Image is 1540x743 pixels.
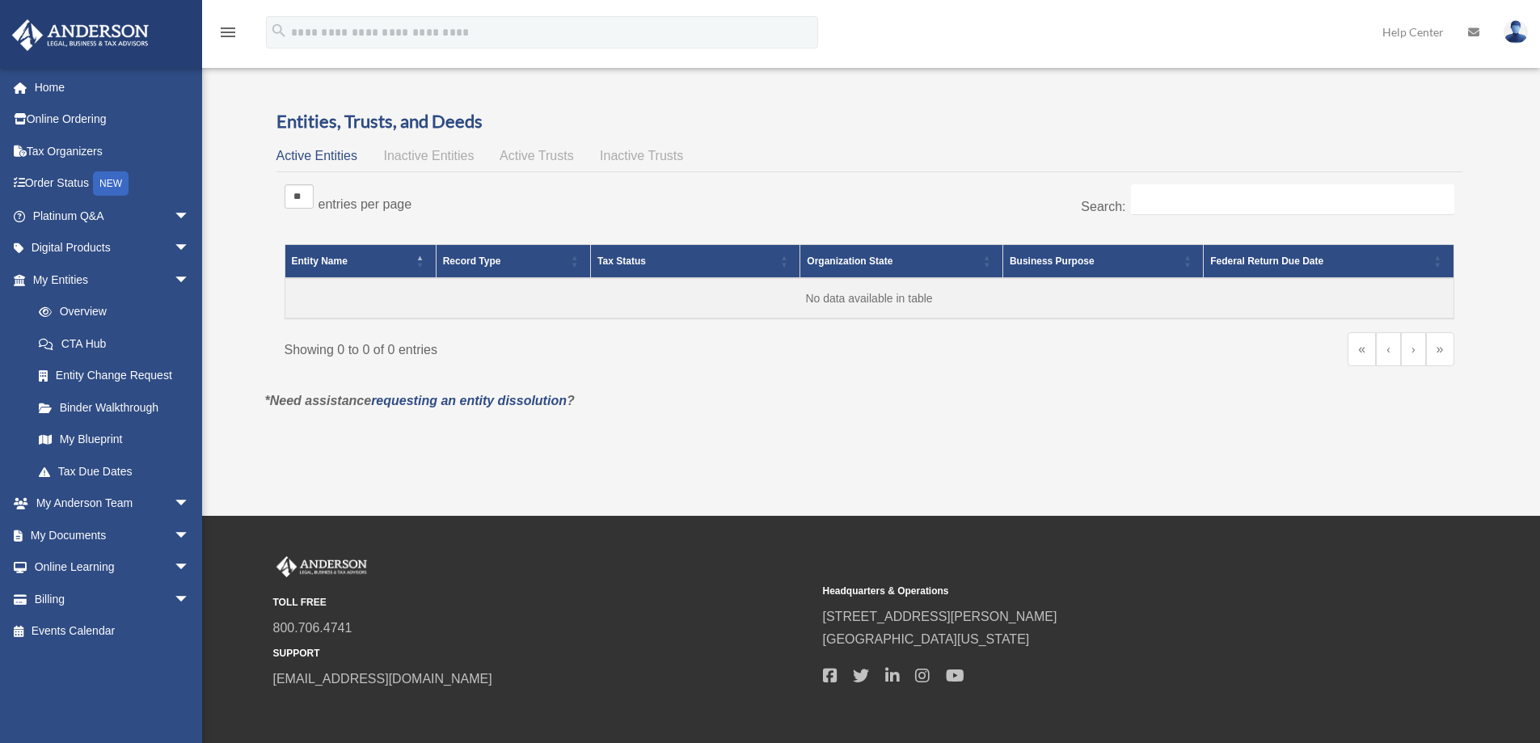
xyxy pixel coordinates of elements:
[1376,332,1401,366] a: Previous
[285,244,436,278] th: Entity Name: Activate to invert sorting
[23,296,198,328] a: Overview
[500,149,574,163] span: Active Trusts
[23,360,206,392] a: Entity Change Request
[174,583,206,616] span: arrow_drop_down
[11,583,214,615] a: Billingarrow_drop_down
[11,232,214,264] a: Digital Productsarrow_drop_down
[600,149,683,163] span: Inactive Trusts
[11,615,214,648] a: Events Calendar
[11,71,214,103] a: Home
[7,19,154,51] img: Anderson Advisors Platinum Portal
[1204,244,1454,278] th: Federal Return Due Date: Activate to sort
[800,244,1003,278] th: Organization State: Activate to sort
[276,149,357,163] span: Active Entities
[273,645,812,662] small: SUPPORT
[436,244,590,278] th: Record Type: Activate to sort
[218,28,238,42] a: menu
[823,610,1057,623] a: [STREET_ADDRESS][PERSON_NAME]
[93,171,129,196] div: NEW
[273,556,370,577] img: Anderson Advisors Platinum Portal
[1348,332,1376,366] a: First
[285,278,1454,319] td: No data available in table
[174,488,206,521] span: arrow_drop_down
[1426,332,1454,366] a: Last
[591,244,800,278] th: Tax Status: Activate to sort
[383,149,474,163] span: Inactive Entities
[218,23,238,42] i: menu
[265,394,575,407] em: *Need assistance ?
[270,22,288,40] i: search
[11,103,214,136] a: Online Ordering
[1002,244,1203,278] th: Business Purpose: Activate to sort
[174,232,206,265] span: arrow_drop_down
[174,264,206,297] span: arrow_drop_down
[23,391,206,424] a: Binder Walkthrough
[1504,20,1528,44] img: User Pic
[11,264,206,296] a: My Entitiesarrow_drop_down
[371,394,567,407] a: requesting an entity dissolution
[11,135,214,167] a: Tax Organizers
[1010,255,1095,267] span: Business Purpose
[23,327,206,360] a: CTA Hub
[23,424,206,456] a: My Blueprint
[11,551,214,584] a: Online Learningarrow_drop_down
[1401,332,1426,366] a: Next
[319,197,412,211] label: entries per page
[823,632,1030,646] a: [GEOGRAPHIC_DATA][US_STATE]
[443,255,501,267] span: Record Type
[23,455,206,488] a: Tax Due Dates
[597,255,646,267] span: Tax Status
[11,488,214,520] a: My Anderson Teamarrow_drop_down
[823,583,1361,600] small: Headquarters & Operations
[11,519,214,551] a: My Documentsarrow_drop_down
[11,167,214,201] a: Order StatusNEW
[1210,255,1323,267] span: Federal Return Due Date
[174,551,206,585] span: arrow_drop_down
[174,200,206,233] span: arrow_drop_down
[174,519,206,552] span: arrow_drop_down
[273,672,492,686] a: [EMAIL_ADDRESS][DOMAIN_NAME]
[292,255,348,267] span: Entity Name
[11,200,214,232] a: Platinum Q&Aarrow_drop_down
[1081,200,1125,213] label: Search:
[807,255,892,267] span: Organization State
[273,621,352,635] a: 800.706.4741
[273,594,812,611] small: TOLL FREE
[285,332,858,361] div: Showing 0 to 0 of 0 entries
[276,109,1462,134] h3: Entities, Trusts, and Deeds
